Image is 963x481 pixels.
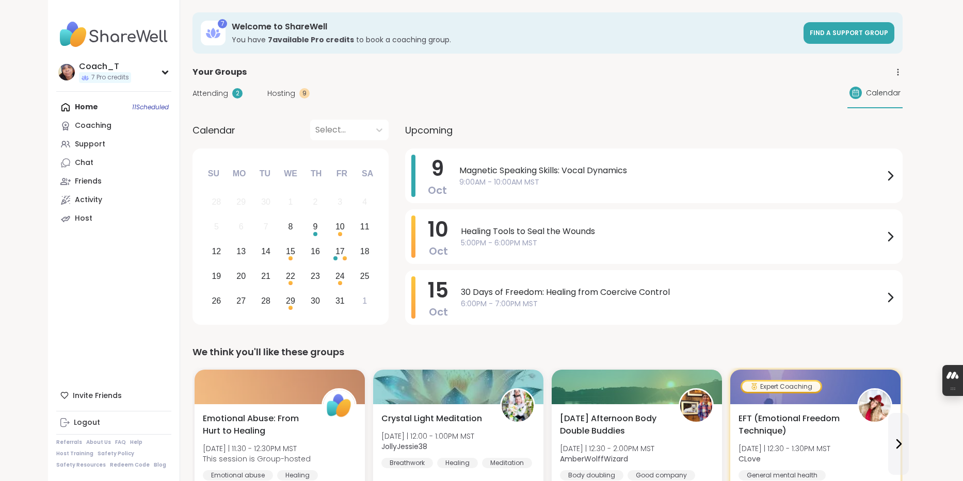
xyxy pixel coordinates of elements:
div: Not available Thursday, October 2nd, 2025 [304,191,327,213]
span: 5:00PM - 6:00PM MST [461,238,884,248]
div: 4 [362,195,367,209]
span: 6:00PM - 7:00PM MST [461,298,884,309]
div: 28 [212,195,221,209]
div: 18 [360,244,370,258]
div: Chat [75,158,93,168]
a: Referrals [56,439,82,446]
div: Choose Monday, October 20th, 2025 [230,265,252,287]
img: AmberWolffWizard [680,390,712,422]
span: 10 [428,215,448,244]
div: Not available Monday, October 6th, 2025 [230,216,252,238]
div: 28 [261,294,270,308]
div: Choose Tuesday, October 21st, 2025 [255,265,277,287]
div: 2 [232,88,243,98]
div: Choose Wednesday, October 22nd, 2025 [280,265,302,287]
div: Body doubling [560,470,623,480]
div: 8 [288,220,293,234]
div: Invite Friends [56,386,171,405]
span: [DATE] | 12:30 - 2:00PM MST [560,443,654,454]
div: Fr [330,162,353,185]
div: 9 [313,220,317,234]
div: Friends [75,176,102,187]
div: 30 [261,195,270,209]
a: Help [130,439,142,446]
span: Hosting [267,88,295,99]
div: Choose Friday, October 10th, 2025 [329,216,351,238]
div: 19 [212,269,221,283]
span: Oct [429,244,448,258]
div: Choose Saturday, November 1st, 2025 [354,290,376,312]
span: 7 Pro credits [91,73,129,82]
a: Support [56,135,171,154]
div: Th [305,162,328,185]
div: Choose Thursday, October 23rd, 2025 [304,265,327,287]
span: Crystal Light Meditation [381,412,482,425]
h3: Welcome to ShareWell [232,21,797,32]
div: Not available Tuesday, September 30th, 2025 [255,191,277,213]
img: ShareWell [323,390,355,422]
div: Not available Friday, October 3rd, 2025 [329,191,351,213]
a: About Us [86,439,111,446]
b: 7 available Pro credit s [268,35,354,45]
span: EFT (Emotional Freedom Technique) [739,412,846,437]
div: Not available Monday, September 29th, 2025 [230,191,252,213]
div: 1 [288,195,293,209]
div: Choose Saturday, October 25th, 2025 [354,265,376,287]
div: 20 [236,269,246,283]
div: Choose Friday, October 17th, 2025 [329,241,351,263]
h3: You have to book a coaching group. [232,35,797,45]
div: We think you'll like these groups [192,345,903,359]
span: 9 [431,154,444,183]
a: Friends [56,172,171,191]
span: Your Groups [192,66,247,78]
a: Blog [154,461,166,469]
b: CLove [739,454,761,464]
span: [DATE] | 12:30 - 1:30PM MST [739,443,830,454]
span: Magnetic Speaking Skills: Vocal Dynamics [459,164,884,177]
div: Not available Saturday, October 4th, 2025 [354,191,376,213]
div: 21 [261,269,270,283]
div: 27 [236,294,246,308]
span: 15 [428,276,448,305]
div: Su [202,162,225,185]
div: Healing [437,458,478,468]
div: 22 [286,269,295,283]
div: 9 [299,88,310,98]
div: Choose Wednesday, October 29th, 2025 [280,290,302,312]
a: Chat [56,154,171,172]
div: Choose Tuesday, October 14th, 2025 [255,241,277,263]
div: Choose Friday, October 31st, 2025 [329,290,351,312]
span: Find a support group [810,28,888,37]
div: 7 [218,19,227,28]
div: Not available Sunday, September 28th, 2025 [205,191,228,213]
div: Breathwork [381,458,433,468]
div: Choose Thursday, October 16th, 2025 [304,241,327,263]
span: Healing Tools to Seal the Wounds [461,225,884,238]
div: We [279,162,302,185]
b: JollyJessie38 [381,441,427,452]
span: Calendar [192,123,235,137]
a: Redeem Code [110,461,150,469]
div: Not available Wednesday, October 1st, 2025 [280,191,302,213]
a: Find a support group [804,22,894,44]
img: JollyJessie38 [502,390,534,422]
div: Choose Wednesday, October 8th, 2025 [280,216,302,238]
div: Choose Saturday, October 18th, 2025 [354,241,376,263]
img: CLove [859,390,891,422]
div: 12 [212,244,221,258]
span: 9:00AM - 10:00AM MST [459,177,884,188]
div: Host [75,213,92,224]
div: Support [75,139,105,150]
div: 6 [239,220,244,234]
a: Host [56,209,171,228]
div: Expert Coaching [742,382,821,392]
a: Safety Resources [56,461,106,469]
div: 7 [264,220,268,234]
div: Not available Tuesday, October 7th, 2025 [255,216,277,238]
div: Choose Tuesday, October 28th, 2025 [255,290,277,312]
div: Choose Monday, October 27th, 2025 [230,290,252,312]
span: Emotional Abuse: From Hurt to Healing [203,412,310,437]
div: 5 [214,220,219,234]
div: Emotional abuse [203,470,273,480]
div: Choose Monday, October 13th, 2025 [230,241,252,263]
